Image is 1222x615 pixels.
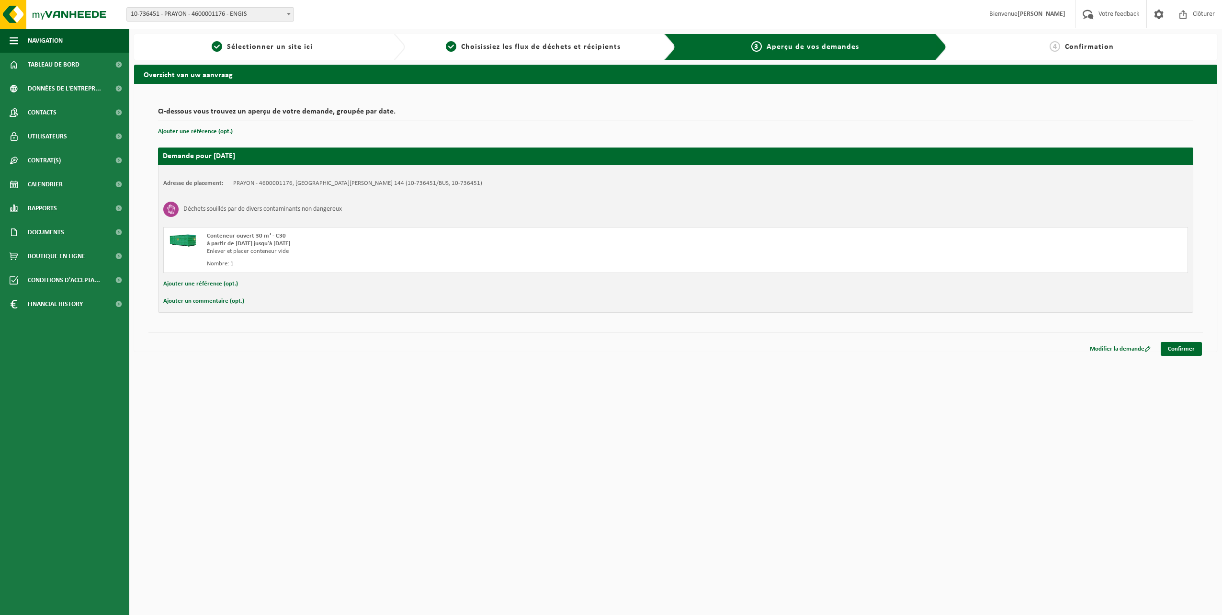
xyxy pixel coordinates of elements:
[1161,342,1202,356] a: Confirmer
[410,41,657,53] a: 2Choisissiez les flux de déchets et récipients
[1018,11,1065,18] strong: [PERSON_NAME]
[751,41,762,52] span: 3
[126,7,294,22] span: 10-736451 - PRAYON - 4600001176 - ENGIS
[28,53,79,77] span: Tableau de bord
[158,125,233,138] button: Ajouter une référence (opt.)
[163,278,238,290] button: Ajouter une référence (opt.)
[28,292,83,316] span: Financial History
[1065,43,1114,51] span: Confirmation
[212,41,222,52] span: 1
[28,125,67,148] span: Utilisateurs
[183,202,342,217] h3: Déchets souillés par de divers contaminants non dangereux
[28,268,100,292] span: Conditions d'accepta...
[767,43,859,51] span: Aperçu de vos demandes
[233,180,482,187] td: PRAYON - 4600001176, [GEOGRAPHIC_DATA][PERSON_NAME] 144 (10-736451/BUS, 10-736451)
[28,172,63,196] span: Calendrier
[169,232,197,247] img: HK-XC-30-GN-00.png
[139,41,386,53] a: 1Sélectionner un site ici
[163,295,244,307] button: Ajouter un commentaire (opt.)
[163,180,224,186] strong: Adresse de placement:
[446,41,456,52] span: 2
[207,260,714,268] div: Nombre: 1
[207,240,290,247] strong: à partir de [DATE] jusqu'à [DATE]
[28,244,85,268] span: Boutique en ligne
[28,77,101,101] span: Données de l'entrepr...
[28,196,57,220] span: Rapports
[1083,342,1158,356] a: Modifier la demande
[207,233,286,239] span: Conteneur ouvert 30 m³ - C30
[158,108,1193,121] h2: Ci-dessous vous trouvez un aperçu de votre demande, groupée par date.
[227,43,313,51] span: Sélectionner un site ici
[28,148,61,172] span: Contrat(s)
[461,43,621,51] span: Choisissiez les flux de déchets et récipients
[28,220,64,244] span: Documents
[207,248,714,255] div: Enlever et placer conteneur vide
[28,29,63,53] span: Navigation
[127,8,294,21] span: 10-736451 - PRAYON - 4600001176 - ENGIS
[28,101,57,125] span: Contacts
[1050,41,1060,52] span: 4
[134,65,1217,83] h2: Overzicht van uw aanvraag
[163,152,235,160] strong: Demande pour [DATE]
